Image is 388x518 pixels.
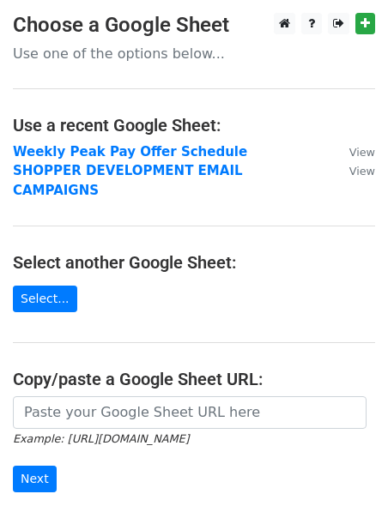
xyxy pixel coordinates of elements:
[13,432,189,445] small: Example: [URL][DOMAIN_NAME]
[13,144,247,160] a: Weekly Peak Pay Offer Schedule
[13,369,375,389] h4: Copy/paste a Google Sheet URL:
[13,163,243,198] a: SHOPPER DEVELOPMENT EMAIL CAMPAIGNS
[13,13,375,38] h3: Choose a Google Sheet
[13,45,375,63] p: Use one of the options below...
[349,146,375,159] small: View
[13,115,375,136] h4: Use a recent Google Sheet:
[13,286,77,312] a: Select...
[332,144,375,160] a: View
[13,252,375,273] h4: Select another Google Sheet:
[349,165,375,178] small: View
[13,466,57,492] input: Next
[13,396,367,429] input: Paste your Google Sheet URL here
[332,163,375,178] a: View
